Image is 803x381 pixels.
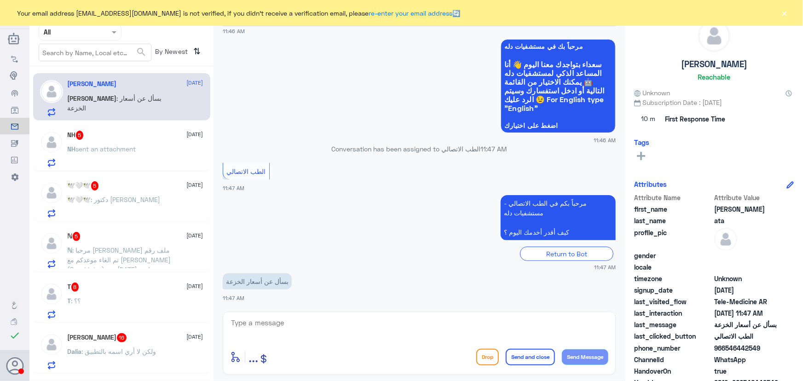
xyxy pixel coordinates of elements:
span: locale [634,262,712,272]
p: Conversation has been assigned to الطب الاتصالي [223,144,616,154]
button: search [136,45,147,60]
span: [DATE] [187,231,203,240]
img: defaultAdmin.png [714,228,737,251]
span: Tele-Medicine AR [714,297,781,306]
a: re-enter your email address [369,9,453,17]
span: last_clicked_button [634,331,712,341]
span: : دكتور [PERSON_NAME] [91,196,161,203]
span: 966546442549 [714,343,781,353]
h5: Abdelrhman ata [68,80,117,88]
span: ℕ [68,246,73,254]
h5: T [68,283,79,292]
span: : ولكن لا أري اسمه بالتطبيق [82,347,156,355]
img: defaultAdmin.png [40,181,63,204]
span: [DATE] [187,79,203,87]
span: [DATE] [187,333,203,341]
span: First Response Time [665,114,725,124]
span: null [714,262,781,272]
img: defaultAdmin.png [699,20,730,52]
h5: ℕ [68,232,81,241]
span: true [714,366,781,376]
button: Avatar [6,357,23,375]
span: : مرحبا [PERSON_NAME] ملف رقم تم الغاء موعدكم مع [PERSON_NAME] (Psychiatry) يوم [DATE] بتاريخ [DA... [68,246,171,322]
span: Unknown [714,274,781,283]
span: 11:47 AM [223,185,244,191]
h5: [PERSON_NAME] [681,59,747,69]
span: الطب الاتصالي [714,331,781,341]
span: Attribute Value [714,193,781,202]
span: 5 [91,181,99,190]
button: Send and close [506,349,555,365]
span: [DATE] [187,282,203,290]
span: last_visited_flow [634,297,712,306]
h6: Reachable [698,73,730,81]
span: Unknown [634,88,670,98]
span: profile_pic [634,228,712,249]
span: 10 m [634,111,662,127]
span: اضغط على اختيارك [504,122,612,129]
span: NH [68,145,76,153]
p: 25/8/2025, 11:47 AM [223,273,292,289]
span: 5 [76,131,84,140]
input: Search by Name, Local etc… [39,44,151,61]
span: سعداء بتواجدك معنا اليوم 👋 أنا المساعد الذكي لمستشفيات دله 🤖 يمكنك الاختيار من القائمة التالية أو... [504,60,612,112]
span: sent an attachment [76,145,136,153]
span: 2 [714,355,781,364]
img: defaultAdmin.png [40,333,63,356]
span: : ؟؟ [71,297,81,305]
div: Return to Bot [520,247,613,261]
span: search [136,46,147,58]
span: HandoverOn [634,366,712,376]
img: defaultAdmin.png [40,80,63,103]
span: [DATE] [187,130,203,139]
span: last_message [634,320,712,329]
span: phone_number [634,343,712,353]
span: بسأل عن أسعار الخزعة [714,320,781,329]
h5: Dalia Qaneeta [68,333,127,342]
span: timezone [634,274,712,283]
span: gender [634,251,712,260]
span: 11:47 AM [481,145,507,153]
img: defaultAdmin.png [40,131,63,154]
span: 2025-08-25T08:46:55.527Z [714,285,781,295]
span: 11:46 AM [594,136,616,144]
span: 11:46 AM [223,28,245,34]
span: By Newest [151,44,190,62]
button: × [780,8,789,17]
h5: 🕊️🤍🕊️ [68,181,99,190]
h5: NH [68,131,84,140]
span: last_name [634,216,712,225]
button: ... [248,346,258,367]
span: Abdelrhman [714,204,781,214]
span: ata [714,216,781,225]
button: Send Message [562,349,608,365]
span: 11:47 AM [223,295,244,301]
span: T [68,297,71,305]
span: 🕊️🤍🕊️ [68,196,91,203]
span: Attribute Name [634,193,712,202]
span: الطب الاتصالي [227,167,266,175]
span: Your email address [EMAIL_ADDRESS][DOMAIN_NAME] is not verified, if you didn't receive a verifica... [17,8,461,18]
span: null [714,251,781,260]
span: 16 [117,333,127,342]
span: [PERSON_NAME] [68,94,117,102]
span: 11:47 AM [594,263,616,271]
span: last_interaction [634,308,712,318]
i: ⇅ [194,44,201,59]
p: 25/8/2025, 11:47 AM [501,195,616,240]
span: Dalia [68,347,82,355]
span: 2025-08-25T08:47:31.381Z [714,308,781,318]
span: [DATE] [187,181,203,189]
span: signup_date [634,285,712,295]
span: first_name [634,204,712,214]
i: check [9,330,20,341]
img: defaultAdmin.png [40,232,63,255]
span: 8 [71,283,79,292]
span: 5 [73,232,81,241]
span: مرحباً بك في مستشفيات دله [504,43,612,50]
span: ChannelId [634,355,712,364]
img: defaultAdmin.png [40,283,63,306]
h6: Tags [634,138,649,146]
h6: Attributes [634,180,667,188]
button: Drop [476,349,499,365]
